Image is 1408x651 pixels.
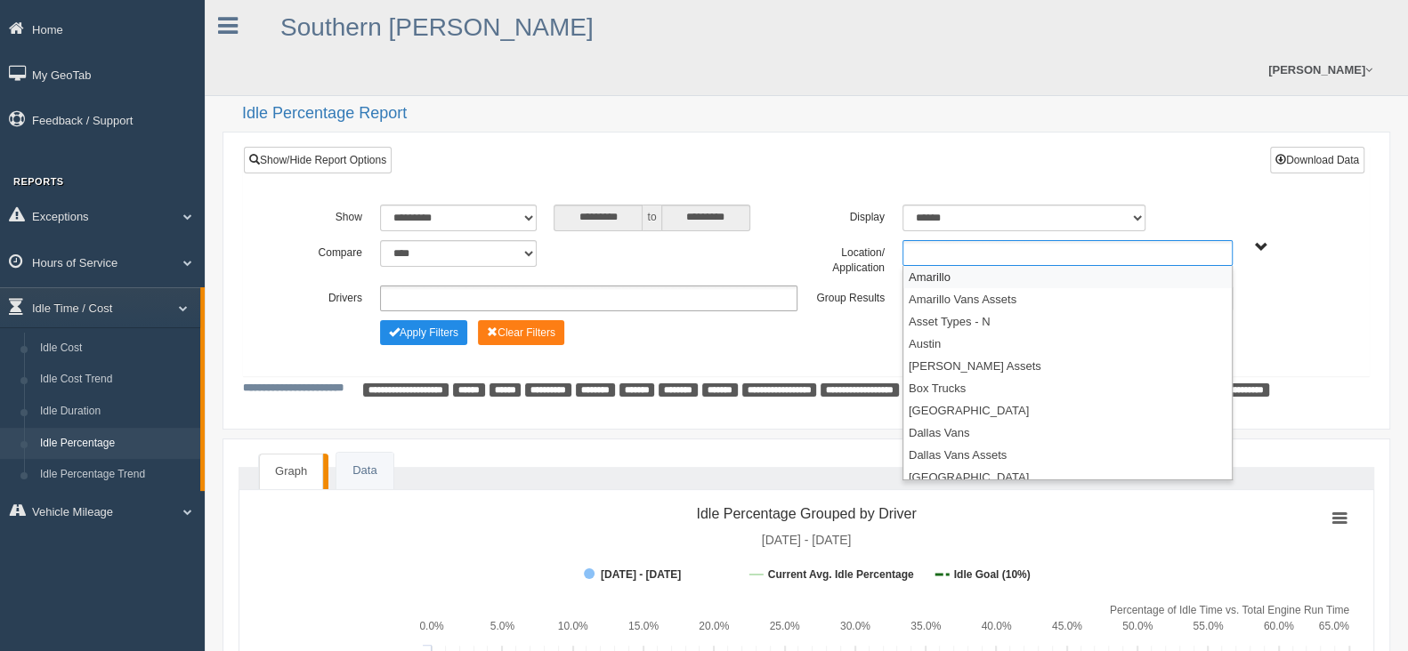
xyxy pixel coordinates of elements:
[32,364,200,396] a: Idle Cost Trend
[770,620,800,632] text: 25.0%
[954,568,1031,581] tspan: Idle Goal (10%)
[1319,620,1349,632] text: 65.0%
[1270,147,1364,173] button: Download Data
[1110,604,1350,616] tspan: Percentage of Idle Time vs. Total Engine Run Time
[903,355,1232,377] li: [PERSON_NAME] Assets
[696,506,917,521] tspan: Idle Percentage Grouped by Driver
[32,459,200,491] a: Idle Percentage Trend
[699,620,729,632] text: 20.0%
[284,205,371,226] label: Show
[903,333,1232,355] li: Austin
[1052,620,1082,632] text: 45.0%
[1264,620,1294,632] text: 60.0%
[903,288,1232,310] li: Amarillo Vans Assets
[903,444,1232,466] li: Dallas Vans Assets
[280,13,594,41] a: Southern [PERSON_NAME]
[643,205,660,231] span: to
[981,620,1011,632] text: 40.0%
[490,620,515,632] text: 5.0%
[32,396,200,428] a: Idle Duration
[806,205,894,226] label: Display
[840,620,870,632] text: 30.0%
[259,454,323,489] a: Graph
[32,333,200,365] a: Idle Cost
[601,568,681,581] tspan: [DATE] - [DATE]
[768,568,914,581] tspan: Current Avg. Idle Percentage
[284,240,371,261] label: Compare
[806,240,894,277] label: Location/ Application
[380,320,467,345] button: Change Filter Options
[903,399,1232,422] li: [GEOGRAPHIC_DATA]
[903,466,1232,488] li: [GEOGRAPHIC_DATA]
[558,620,588,632] text: 10.0%
[244,147,392,173] a: Show/Hide Report Options
[478,320,564,345] button: Change Filter Options
[806,285,894,307] label: Group Results
[1259,44,1381,95] a: [PERSON_NAME]
[1122,620,1153,632] text: 50.0%
[903,377,1232,399] li: Box Trucks
[419,620,444,632] text: 0.0%
[32,428,200,460] a: Idle Percentage
[910,620,941,632] text: 35.0%
[762,533,852,547] tspan: [DATE] - [DATE]
[628,620,659,632] text: 15.0%
[284,285,371,307] label: Drivers
[336,453,392,489] a: Data
[1193,620,1223,632] text: 55.0%
[903,422,1232,444] li: Dallas Vans
[903,310,1232,333] li: Asset Types - N
[903,266,1232,288] li: Amarillo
